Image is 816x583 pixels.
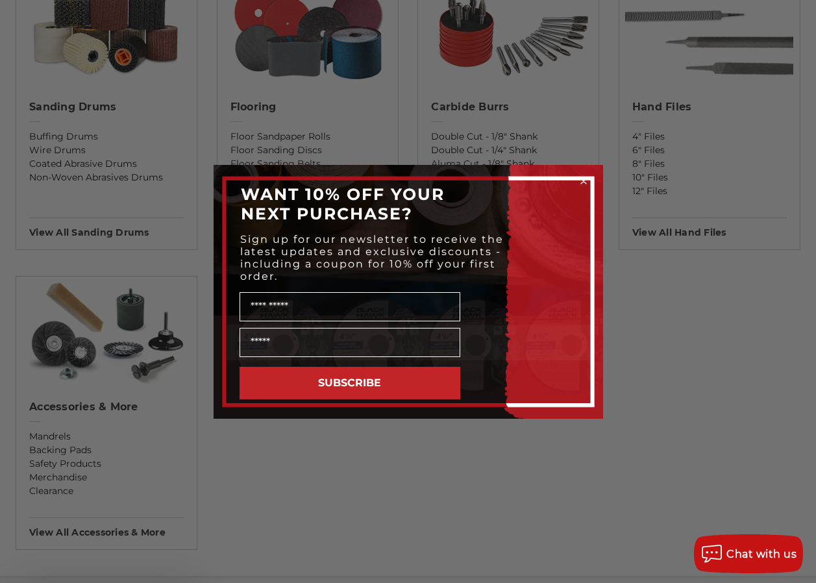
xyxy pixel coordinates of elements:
span: Sign up for our newsletter to receive the latest updates and exclusive discounts - including a co... [240,233,504,282]
span: WANT 10% OFF YOUR NEXT PURCHASE? [241,184,445,223]
button: SUBSCRIBE [240,367,460,399]
input: Email [240,328,460,357]
span: Chat with us [726,548,797,560]
button: Chat with us [694,534,803,573]
button: Close dialog [577,175,590,188]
